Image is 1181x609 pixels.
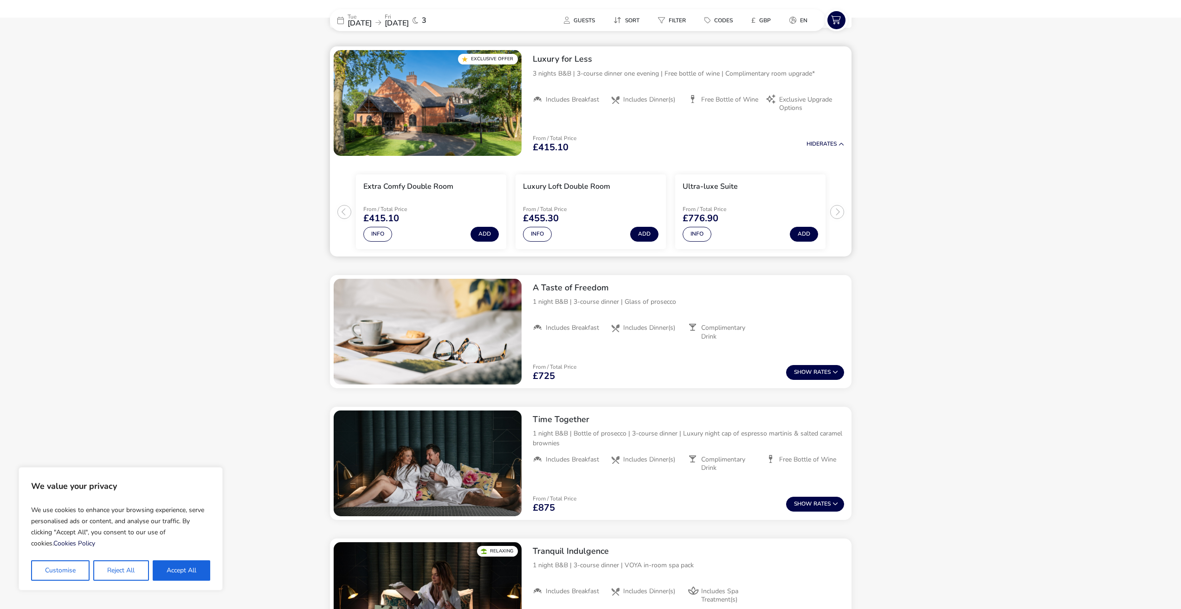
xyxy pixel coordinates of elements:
h3: Ultra-luxe Suite [683,182,738,192]
a: Cookies Policy [53,539,95,548]
p: 3 nights B&B | 3-course dinner one evening | Free bottle of wine | Complimentary room upgrade* [533,69,844,78]
swiper-slide: 2 / 3 [511,171,671,253]
button: Codes [697,13,740,27]
h2: A Taste of Freedom [533,282,844,293]
span: Show [794,369,813,375]
span: Includes Breakfast [546,96,599,104]
span: Includes Dinner(s) [623,324,675,332]
div: Tue[DATE]Fri[DATE]3 [330,9,469,31]
naf-pibe-menu-bar-item: £GBP [744,13,782,27]
swiper-slide: 1 / 3 [351,171,511,253]
naf-pibe-menu-bar-item: Filter [651,13,697,27]
p: From / Total Price [523,206,602,212]
span: [DATE] [385,18,409,28]
span: Exclusive Upgrade Options [779,96,837,112]
h2: Time Together [533,414,844,425]
button: Reject All [93,560,148,581]
button: Add [630,227,658,242]
swiper-slide: 3 / 3 [671,171,830,253]
button: £GBP [744,13,778,27]
div: We value your privacy [19,467,223,590]
span: Includes Spa Treatment(s) [701,587,759,604]
button: Filter [651,13,693,27]
button: en [782,13,815,27]
p: From / Total Price [363,206,443,212]
p: From / Total Price [533,135,576,141]
div: Exclusive Offer [458,54,518,64]
p: From / Total Price [533,364,576,370]
h3: Extra Comfy Double Room [363,182,453,192]
span: Complimentary Drink [701,324,759,340]
button: HideRates [807,141,844,147]
span: £415.10 [533,143,568,152]
span: Includes Breakfast [546,455,599,464]
i: £ [751,16,755,25]
div: Luxury for Less3 nights B&B | 3-course dinner one evening | Free bottle of wine | Complimentary r... [525,46,852,120]
p: We value your privacy [31,477,210,495]
naf-pibe-menu-bar-item: Guests [556,13,606,27]
div: Relaxing [477,546,518,557]
h2: Luxury for Less [533,54,844,64]
span: Includes Dinner(s) [623,455,675,464]
div: A Taste of Freedom1 night B&B | 3-course dinner | Glass of proseccoIncludes BreakfastIncludes Din... [525,275,852,348]
naf-pibe-menu-bar-item: en [782,13,819,27]
button: Add [471,227,499,242]
p: From / Total Price [683,206,762,212]
p: 1 night B&B | Bottle of prosecco | 3-course dinner | Luxury night cap of espresso martinis & salt... [533,429,844,448]
button: Guests [556,13,602,27]
span: £415.10 [363,214,399,223]
span: £455.30 [523,214,559,223]
button: Add [790,227,818,242]
span: Free Bottle of Wine [701,96,758,104]
span: Guests [574,17,595,24]
span: £725 [533,372,555,381]
span: Complimentary Drink [701,455,759,472]
span: Includes Breakfast [546,587,599,596]
span: GBP [759,17,771,24]
h2: Tranquil Indulgence [533,546,844,557]
swiper-slide: 1 / 1 [334,410,522,516]
button: Accept All [153,560,210,581]
h3: Luxury Loft Double Room [523,182,610,192]
p: From / Total Price [533,496,576,501]
button: ShowRates [786,365,844,380]
p: Fri [385,14,409,19]
span: Filter [669,17,686,24]
span: Sort [625,17,639,24]
button: Info [363,227,392,242]
span: Includes Dinner(s) [623,96,675,104]
span: Codes [714,17,733,24]
button: Customise [31,560,90,581]
span: Free Bottle of Wine [779,455,836,464]
button: Info [683,227,711,242]
naf-pibe-menu-bar-item: Sort [606,13,651,27]
naf-pibe-menu-bar-item: Codes [697,13,744,27]
p: Tue [348,14,372,19]
span: Show [794,501,813,507]
span: Includes Dinner(s) [623,587,675,596]
span: Includes Breakfast [546,324,599,332]
button: ShowRates [786,497,844,512]
p: 1 night B&B | 3-course dinner | VOYA in-room spa pack [533,560,844,570]
swiper-slide: 1 / 1 [334,279,522,385]
span: 3 [422,17,426,24]
span: Hide [807,140,820,147]
p: 1 night B&B | 3-course dinner | Glass of prosecco [533,297,844,307]
p: We use cookies to enhance your browsing experience, serve personalised ads or content, and analys... [31,501,210,553]
button: Info [523,227,552,242]
button: Sort [606,13,647,27]
span: £776.90 [683,214,718,223]
div: Time Together1 night B&B | Bottle of prosecco | 3-course dinner | Luxury night cap of espresso ma... [525,407,852,480]
swiper-slide: 1 / 1 [334,50,522,156]
span: en [800,17,807,24]
span: [DATE] [348,18,372,28]
span: £875 [533,503,555,513]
